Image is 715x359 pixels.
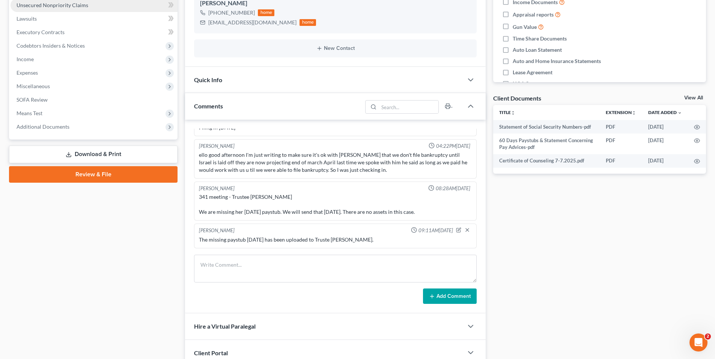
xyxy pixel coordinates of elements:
[642,120,688,134] td: [DATE]
[606,110,636,115] a: Extensionunfold_more
[199,227,235,234] div: [PERSON_NAME]
[513,23,537,31] span: Gun Value
[511,111,515,115] i: unfold_more
[423,288,477,304] button: Add Comment
[17,123,69,130] span: Additional Documents
[648,110,682,115] a: Date Added expand_more
[493,120,600,134] td: Statement of Social Security Numbers-pdf
[689,333,707,351] iframe: Intercom live chat
[17,69,38,76] span: Expenses
[513,11,554,18] span: Appraisal reports
[194,102,223,110] span: Comments
[11,26,178,39] a: Executory Contracts
[199,143,235,150] div: [PERSON_NAME]
[600,120,642,134] td: PDF
[17,96,48,103] span: SOFA Review
[199,185,235,192] div: [PERSON_NAME]
[684,95,703,101] a: View All
[208,9,255,17] div: [PHONE_NUMBER]
[17,83,50,89] span: Miscellaneous
[199,151,472,174] div: ello good afternoon I'm just writing to make sure it's ok with [PERSON_NAME] that we don't file b...
[17,56,34,62] span: Income
[493,154,600,168] td: Certificate of Counseling 7-7.2025.pdf
[194,349,228,356] span: Client Portal
[513,57,601,65] span: Auto and Home Insurance Statements
[17,42,85,49] span: Codebtors Insiders & Notices
[642,154,688,168] td: [DATE]
[600,154,642,168] td: PDF
[17,15,37,22] span: Lawsuits
[379,101,439,113] input: Search...
[436,185,470,192] span: 08:28AM[DATE]
[677,111,682,115] i: expand_more
[513,80,550,87] span: HOA Statement
[9,146,178,163] a: Download & Print
[513,69,552,76] span: Lease Agreement
[199,193,472,216] div: 341 meeting - Trustee [PERSON_NAME] We are missing her [DATE] paystub. We will send that [DATE]. ...
[208,19,297,26] div: [EMAIL_ADDRESS][DOMAIN_NAME]
[642,134,688,154] td: [DATE]
[600,134,642,154] td: PDF
[17,2,88,8] span: Unsecured Nonpriority Claims
[194,76,222,83] span: Quick Info
[200,45,471,51] button: New Contact
[493,134,600,154] td: 60 Days Paystubs & Statement Concerning Pay Advices-pdf
[9,166,178,183] a: Review & File
[194,323,256,330] span: Hire a Virtual Paralegal
[418,227,453,234] span: 09:11AM[DATE]
[499,110,515,115] a: Titleunfold_more
[705,333,711,339] span: 2
[300,19,316,26] div: home
[11,93,178,107] a: SOFA Review
[513,46,562,54] span: Auto Loan Statement
[17,29,65,35] span: Executory Contracts
[493,94,541,102] div: Client Documents
[11,12,178,26] a: Lawsuits
[199,236,472,243] div: The missing paystub [DATE] has been uploaded to Truste [PERSON_NAME].
[632,111,636,115] i: unfold_more
[436,143,470,150] span: 04:22PM[DATE]
[17,110,42,116] span: Means Test
[513,35,567,42] span: Time Share Documents
[258,9,274,16] div: home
